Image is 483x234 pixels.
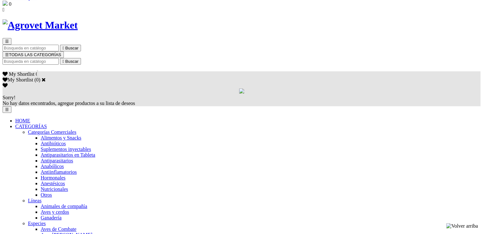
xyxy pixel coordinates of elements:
[3,58,59,65] input: Buscar
[60,45,81,51] button:  Buscar
[3,45,59,51] input: Buscar
[41,141,66,146] a: Antibióticos
[41,169,77,175] a: Antiinflamatorios
[3,1,8,6] img: shopping-bag.svg
[60,58,81,65] button:  Buscar
[65,46,78,50] span: Buscar
[3,95,16,100] span: Sorry!
[41,192,52,198] a: Otros
[3,95,480,106] div: No hay datos encontrados, agregue productos a su lista de deseos
[41,226,77,232] a: Aves de Combate
[239,88,244,94] img: loading.gif
[65,59,78,64] span: Buscar
[28,221,46,226] a: Especies
[5,52,9,57] span: ☰
[3,77,33,82] label: My Shortlist
[3,106,11,113] button: ☰
[3,19,78,31] img: Agrovet Market
[446,223,478,229] img: Volver arriba
[9,1,11,7] span: 0
[36,71,38,77] span: 0
[3,51,64,58] button: ☰TODAS LAS CATEGORÍAS
[28,198,42,203] a: Líneas
[36,77,39,82] label: 0
[41,181,65,186] a: Anestésicos
[28,129,76,135] a: Categorías Comerciales
[42,77,46,82] a: Cerrar
[41,215,62,220] a: Ganadería
[41,175,65,180] a: Hormonales
[41,209,69,215] a: Aves y cerdos
[41,186,68,192] a: Nutricionales
[15,118,30,123] a: HOME
[63,59,64,64] i: 
[41,158,73,163] a: Antiparasitarios
[41,204,87,209] a: Animales de compañía
[41,164,64,169] a: Anabólicos
[3,7,4,12] i: 
[41,152,95,158] a: Antiparasitarios en Tableta
[15,124,47,129] a: CATEGORÍAS
[34,77,40,82] span: ( )
[3,38,11,45] button: ☰
[5,39,9,44] span: ☰
[63,46,64,50] i: 
[41,135,81,140] a: Alimentos y Snacks
[9,71,34,77] span: My Shortlist
[41,146,91,152] a: Suplementos inyectables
